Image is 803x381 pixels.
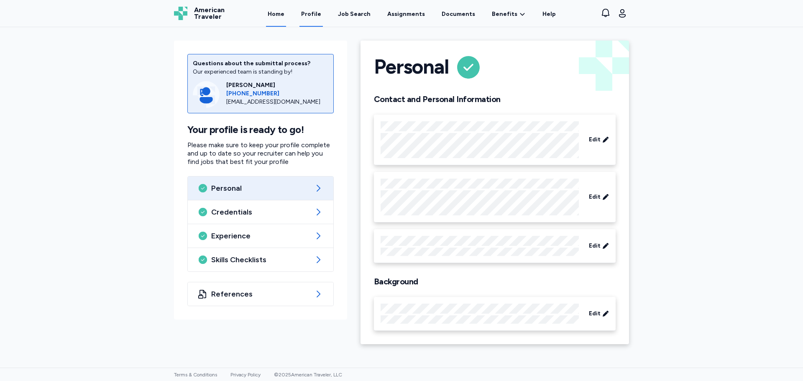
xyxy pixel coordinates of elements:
[266,1,286,27] a: Home
[589,193,601,201] span: Edit
[193,81,220,108] img: Consultant
[211,289,310,299] span: References
[194,7,225,20] span: American Traveler
[492,10,526,18] a: Benefits
[211,207,310,217] span: Credentials
[374,172,616,222] div: Edit
[589,136,601,144] span: Edit
[226,98,328,106] div: [EMAIL_ADDRESS][DOMAIN_NAME]
[226,89,328,98] a: [PHONE_NUMBER]
[226,81,328,89] div: [PERSON_NAME]
[187,123,334,136] h1: Your profile is ready to go!
[589,242,601,250] span: Edit
[230,372,261,378] a: Privacy Policy
[374,94,616,105] h2: Contact and Personal Information
[211,255,310,265] span: Skills Checklists
[193,59,328,68] div: Questions about the submittal process?
[338,10,371,18] div: Job Search
[174,7,187,20] img: Logo
[299,1,323,27] a: Profile
[187,141,334,166] p: Please make sure to keep your profile complete and up to date so your recruiter can help you find...
[374,229,616,263] div: Edit
[211,183,310,193] span: Personal
[211,231,310,241] span: Experience
[374,115,616,165] div: Edit
[374,297,616,331] div: Edit
[374,276,616,287] h2: Background
[374,54,448,81] h1: Personal
[492,10,517,18] span: Benefits
[174,372,217,378] a: Terms & Conditions
[274,372,342,378] span: © 2025 American Traveler, LLC
[193,68,328,76] div: Our experienced team is standing by!
[589,309,601,318] span: Edit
